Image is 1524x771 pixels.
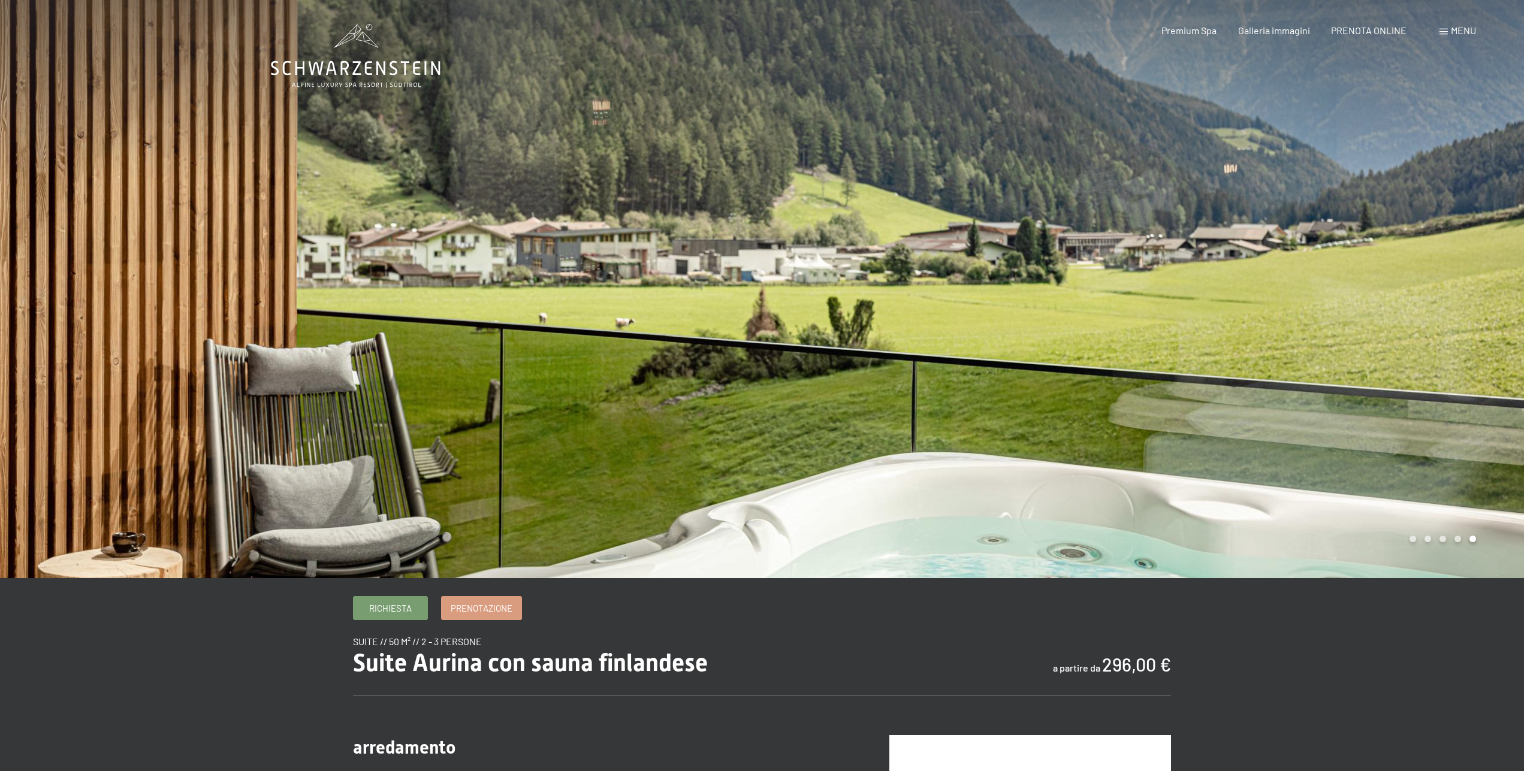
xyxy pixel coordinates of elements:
[1451,25,1476,36] span: Menu
[1053,662,1100,673] span: a partire da
[442,597,521,619] a: Prenotazione
[369,602,412,615] span: Richiesta
[354,597,427,619] a: Richiesta
[353,636,482,647] span: suite // 50 m² // 2 - 3 persone
[1331,25,1407,36] a: PRENOTA ONLINE
[353,649,708,677] span: Suite Aurina con sauna finlandese
[451,602,512,615] span: Prenotazione
[353,737,455,758] span: arredamento
[1102,654,1171,675] b: 296,00 €
[1161,25,1217,36] a: Premium Spa
[1238,25,1310,36] a: Galleria immagini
